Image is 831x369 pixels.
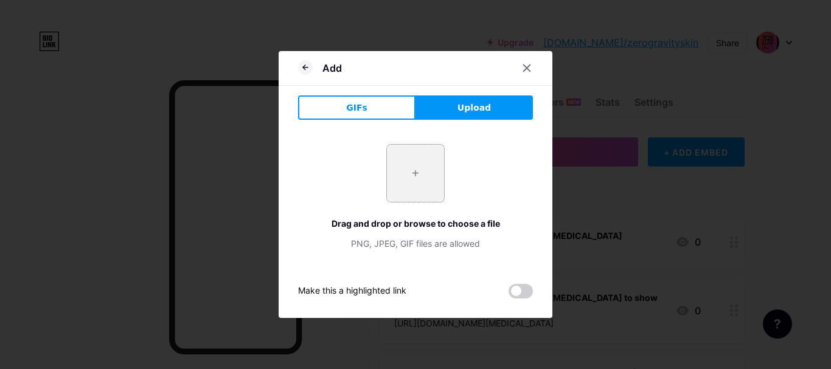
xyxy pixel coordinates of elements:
[298,237,533,250] div: PNG, JPEG, GIF files are allowed
[298,95,415,120] button: GIFs
[322,61,342,75] div: Add
[415,95,533,120] button: Upload
[457,102,491,114] span: Upload
[298,217,533,230] div: Drag and drop or browse to choose a file
[298,284,406,298] div: Make this a highlighted link
[346,102,367,114] span: GIFs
